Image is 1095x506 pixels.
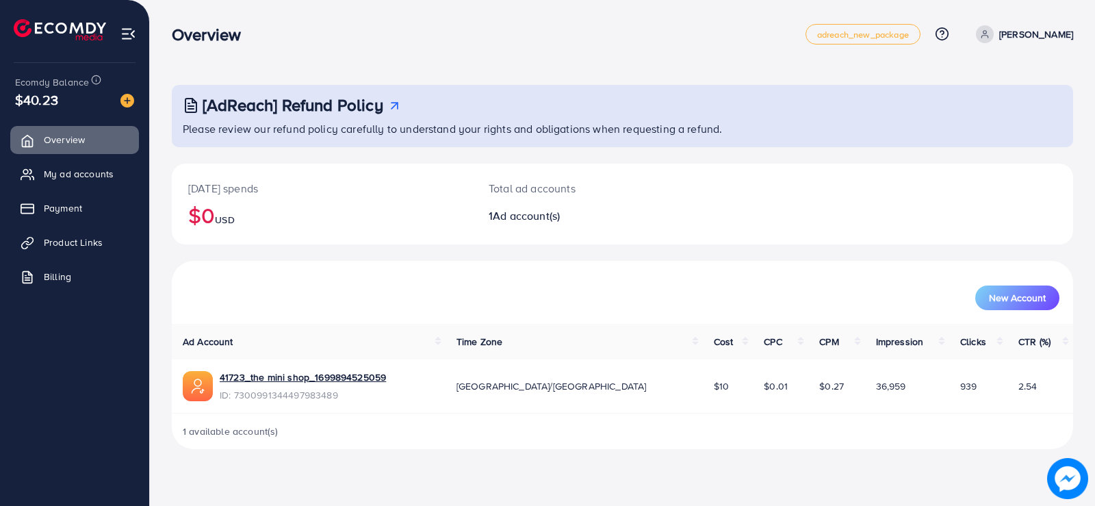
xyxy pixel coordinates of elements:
[817,30,909,39] span: adreach_new_package
[172,25,252,45] h3: Overview
[120,26,136,42] img: menu
[220,388,386,402] span: ID: 7300991344497983489
[10,160,139,188] a: My ad accounts
[203,95,383,115] h3: [AdReach] Refund Policy
[220,370,386,384] a: 41723_the mini shop_1699894525059
[456,379,647,393] span: [GEOGRAPHIC_DATA]/[GEOGRAPHIC_DATA]
[15,75,89,89] span: Ecomdy Balance
[456,335,502,349] span: Time Zone
[44,270,71,283] span: Billing
[44,201,82,215] span: Payment
[960,379,977,393] span: 939
[10,194,139,222] a: Payment
[1047,458,1088,499] img: image
[215,213,234,227] span: USD
[10,229,139,256] a: Product Links
[44,167,114,181] span: My ad accounts
[183,335,233,349] span: Ad Account
[188,180,456,197] p: [DATE] spends
[183,121,1065,137] p: Please review our refund policy carefully to understand your rights and obligations when requesti...
[876,335,924,349] span: Impression
[764,379,788,393] span: $0.01
[819,379,844,393] span: $0.27
[120,94,134,107] img: image
[14,19,106,40] img: logo
[183,371,213,401] img: ic-ads-acc.e4c84228.svg
[44,236,103,249] span: Product Links
[188,202,456,228] h2: $0
[489,210,681,223] h2: 1
[489,180,681,197] p: Total ad accounts
[1018,335,1051,349] span: CTR (%)
[876,379,906,393] span: 36,959
[493,208,560,223] span: Ad account(s)
[960,335,986,349] span: Clicks
[10,263,139,290] a: Billing
[15,90,58,110] span: $40.23
[764,335,782,349] span: CPC
[10,126,139,153] a: Overview
[44,133,85,147] span: Overview
[999,26,1073,42] p: [PERSON_NAME]
[714,379,729,393] span: $10
[989,293,1046,303] span: New Account
[819,335,838,349] span: CPM
[714,335,734,349] span: Cost
[975,286,1059,310] button: New Account
[183,425,279,438] span: 1 available account(s)
[1018,379,1038,393] span: 2.54
[806,24,920,45] a: adreach_new_package
[970,25,1073,43] a: [PERSON_NAME]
